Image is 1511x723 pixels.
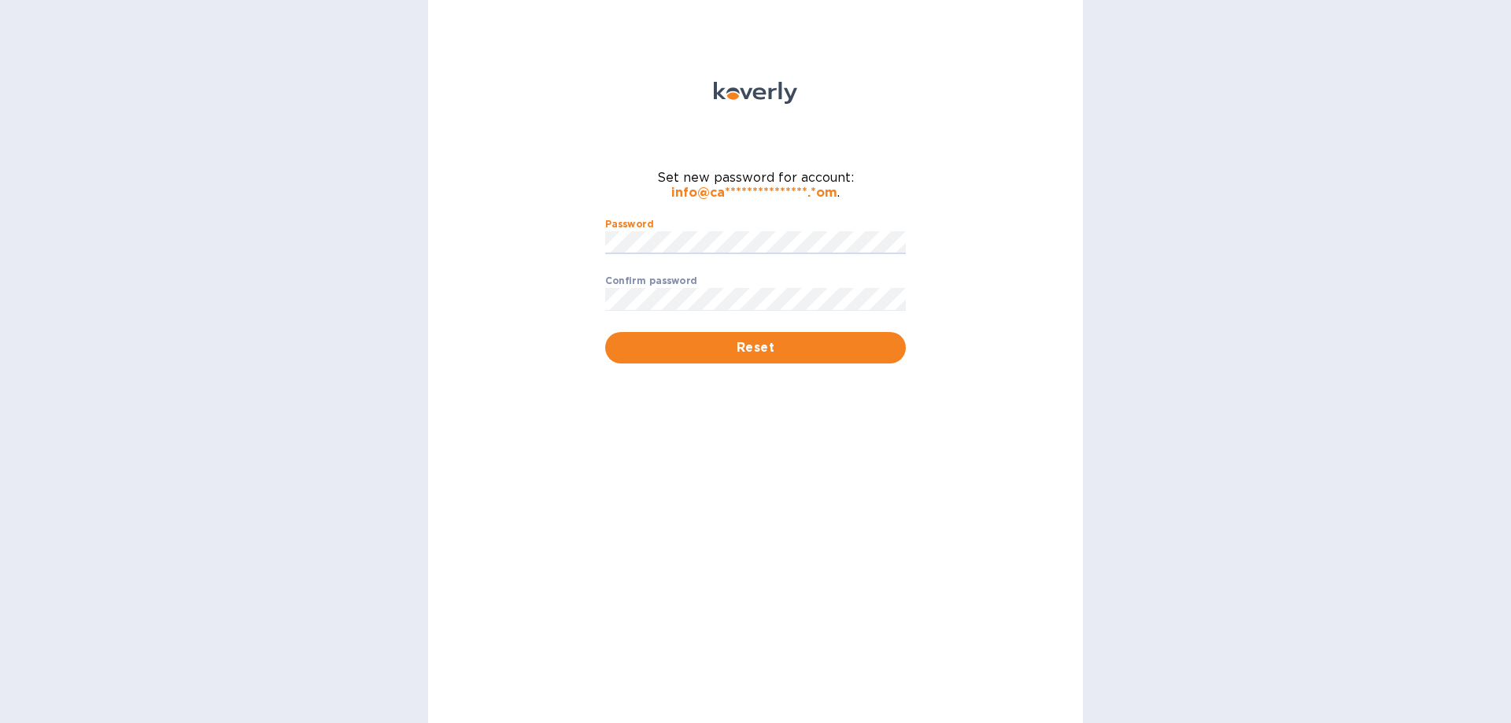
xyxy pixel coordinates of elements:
[618,338,893,357] span: Reset
[605,170,906,200] span: Set new password for account: .
[605,332,906,363] button: Reset
[714,82,797,104] img: Koverly
[605,276,697,286] label: Confirm password
[605,219,653,229] label: Password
